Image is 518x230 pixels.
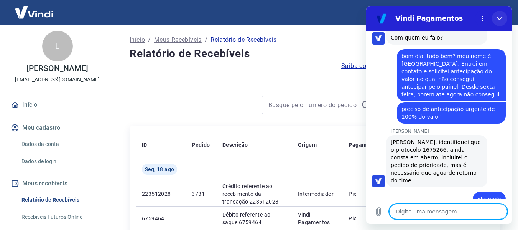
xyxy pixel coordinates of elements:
p: Pix [349,215,378,222]
p: [PERSON_NAME] [26,65,88,73]
iframe: Janela de mensagens [366,6,512,224]
div: L [42,31,73,61]
p: Pedido [192,141,210,149]
button: Meus recebíveis [9,175,105,192]
p: / [148,35,151,45]
p: 6759464 [142,215,179,222]
a: Dados de login [18,154,105,169]
button: Meu cadastro [9,119,105,136]
p: Pix [349,190,378,198]
img: Vindi [9,0,59,24]
p: Vindi Pagamentos [298,211,337,226]
a: Início [130,35,145,45]
h4: Relatório de Recebíveis [130,46,500,61]
p: Descrição [222,141,248,149]
p: 223512028 [142,190,179,198]
p: Intermediador [298,190,337,198]
p: Pagamento [349,141,378,149]
a: Início [9,96,105,113]
p: Relatório de Recebíveis [210,35,276,45]
p: 3731 [192,190,210,198]
p: Origem [298,141,317,149]
button: Sair [481,5,509,20]
a: Recebíveis Futuros Online [18,209,105,225]
a: Dados da conta [18,136,105,152]
p: / [205,35,207,45]
span: Seg, 18 ago [145,165,174,173]
p: [EMAIL_ADDRESS][DOMAIN_NAME] [15,76,100,84]
a: Relatório de Recebíveis [18,192,105,208]
p: ID [142,141,147,149]
p: Débito referente ao saque 6759464 [222,211,286,226]
input: Busque pelo número do pedido [268,99,358,111]
a: Meus Recebíveis [154,35,202,45]
p: Crédito referente ao recebimento da transação 223512028 [222,182,286,205]
a: Saiba como funciona a programação dos recebimentos [341,61,500,71]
